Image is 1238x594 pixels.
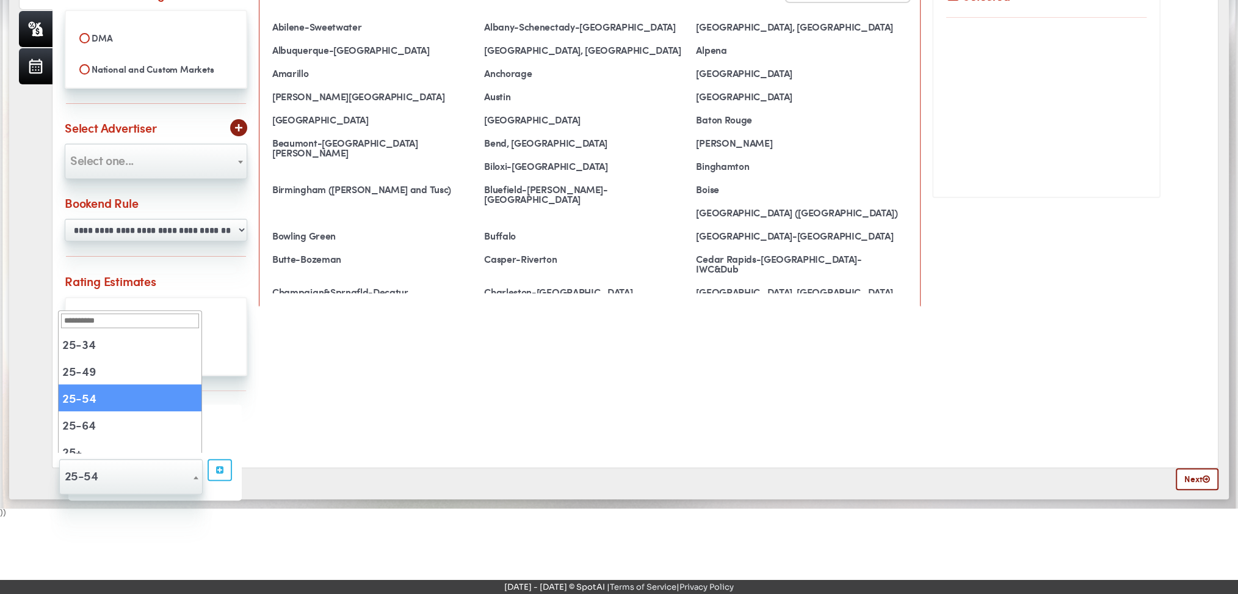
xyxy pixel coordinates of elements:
div: [GEOGRAPHIC_DATA] [692,88,904,105]
div: Baton Rouge [692,111,904,128]
div: Select Advertiser [65,119,157,136]
li: 25-64 [59,411,201,438]
div: Cedar Rapids-[GEOGRAPHIC_DATA]-IWC&Dub [692,251,904,277]
a: Terms of Service [610,582,676,592]
div: Butte-Bozeman [269,251,480,268]
span: 25-54 [60,466,203,485]
li: 25-54 [59,384,201,411]
div: Albuquerque-[GEOGRAPHIC_DATA] [269,42,480,59]
div: [GEOGRAPHIC_DATA] [692,65,904,82]
div: Buffalo [480,227,692,244]
div: [GEOGRAPHIC_DATA]-[GEOGRAPHIC_DATA] [692,227,904,244]
img: line-8.svg [946,17,1147,18]
label: DMA [73,28,239,48]
div: Rating Estimates [65,272,156,290]
div: [PERSON_NAME][GEOGRAPHIC_DATA] [269,88,480,105]
div: [GEOGRAPHIC_DATA], [GEOGRAPHIC_DATA] [480,42,692,59]
label: National and Custom Markets [73,59,239,79]
a: Next [1176,468,1218,490]
div: [GEOGRAPHIC_DATA], [GEOGRAPHIC_DATA] [692,18,904,35]
a: Privacy Policy [679,582,734,592]
div: Amarillo [269,65,480,82]
div: Abilene-Sweetwater [269,18,480,35]
div: Anchorage [480,65,692,82]
div: Boise [692,181,904,198]
div: Binghamton [692,158,904,175]
div: Beaumont-[GEOGRAPHIC_DATA][PERSON_NAME] [269,134,480,161]
div: Charleston-[GEOGRAPHIC_DATA] [480,284,692,301]
div: Biloxi-[GEOGRAPHIC_DATA] [480,158,692,175]
li: 25+ [59,438,201,465]
div: [GEOGRAPHIC_DATA] [269,111,480,128]
div: [PERSON_NAME] [692,134,904,152]
span: 25-54 [59,459,203,494]
img: add-1.svg [235,124,242,131]
div: Bookend Rule [65,194,139,211]
div: Birmingham ([PERSON_NAME] and Tusc) [269,181,480,198]
div: [GEOGRAPHIC_DATA] [480,111,692,128]
div: [GEOGRAPHIC_DATA], [GEOGRAPHIC_DATA] [692,284,904,301]
div: Casper-Riverton [480,251,692,268]
div: Bluefield-[PERSON_NAME]-[GEOGRAPHIC_DATA] [480,181,692,208]
div: Bowling Green [269,227,480,244]
li: 25-34 [59,331,201,358]
img: line-8.svg [65,103,247,104]
div: Alpena [692,42,904,59]
li: 25-49 [59,358,201,384]
div: Bend, [GEOGRAPHIC_DATA] [480,134,692,152]
div: Austin [480,88,692,105]
img: line-8.svg [269,10,911,11]
div: Albany-Schenectady-[GEOGRAPHIC_DATA] [480,18,692,35]
span: Select one... [70,151,134,169]
div: Champaign&Sprngfld-Decatur [269,284,480,301]
div: [GEOGRAPHIC_DATA] ([GEOGRAPHIC_DATA]) [692,204,904,221]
